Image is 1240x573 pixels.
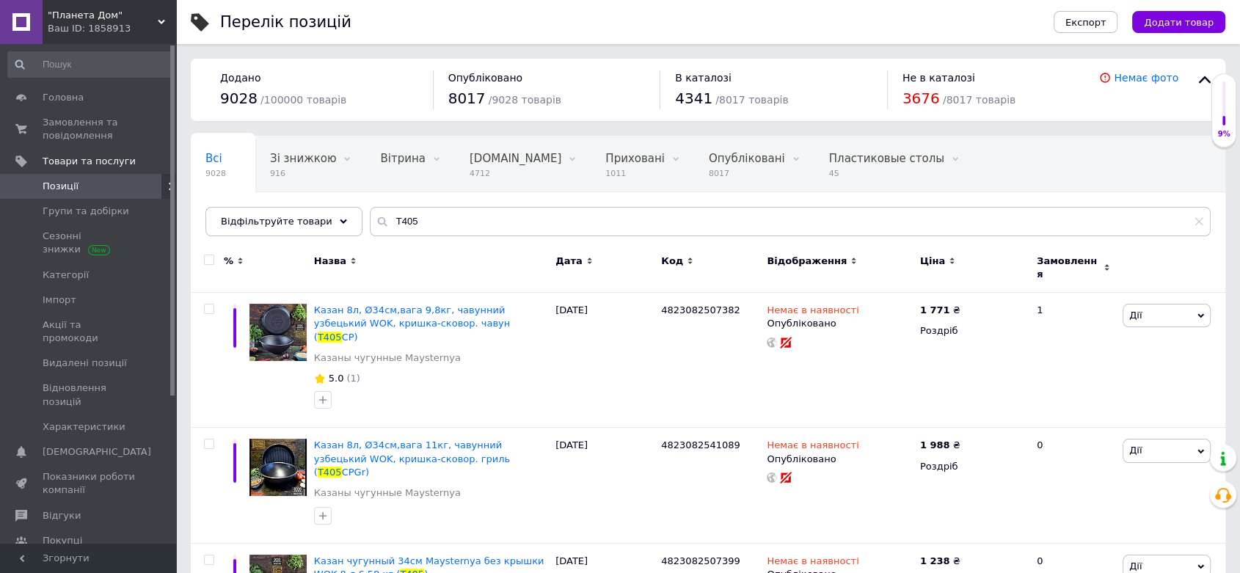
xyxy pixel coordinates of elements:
[661,439,740,450] span: 4823082541089
[715,94,788,106] span: / 8017 товарів
[205,152,222,165] span: Всі
[314,439,510,477] a: Казан 8л, Ø34см,вага 11кг, чавунний узбецький WOK, кришка-сковор. гриль (Т405СРGr)
[342,467,369,478] span: СРGr)
[314,439,510,477] span: Казан 8л, Ø34см,вага 11кг, чавунний узбецький WOK, кришка-сковор. гриль (
[220,72,260,84] span: Додано
[943,94,1015,106] span: / 8017 товарів
[552,428,657,544] div: [DATE]
[205,168,226,179] span: 9028
[220,90,258,107] span: 9028
[1037,255,1100,281] span: Замовлення
[43,116,136,142] span: Замовлення та повідомлення
[675,90,712,107] span: 4341
[661,555,740,566] span: 4823082507399
[318,332,342,343] span: Т405
[920,255,945,268] span: Ціна
[829,152,944,165] span: Пластиковые столы
[920,304,960,317] div: ₴
[920,555,960,568] div: ₴
[1114,72,1178,84] a: Немає фото
[249,439,307,496] img: Казан 8л, Ø34см,вага 11кг, чавунний узбецький WOK, кришка-сковор. гриль (Т405СРGr)
[43,534,82,547] span: Покупці
[709,152,785,165] span: Опубліковані
[920,324,1024,337] div: Роздріб
[552,293,657,428] div: [DATE]
[920,304,950,315] b: 1 771
[767,453,913,466] div: Опубліковано
[1054,11,1118,33] button: Експорт
[489,94,561,106] span: / 9028 товарів
[709,168,785,179] span: 8017
[270,168,336,179] span: 916
[448,72,523,84] span: Опубліковано
[605,168,665,179] span: 1011
[1129,561,1142,572] span: Дії
[314,486,461,500] a: Казаны чугунные Maysternya
[767,317,913,330] div: Опубліковано
[43,445,151,459] span: [DEMOGRAPHIC_DATA]
[661,255,683,268] span: Код
[205,208,339,221] span: Матрасы для лежаков.
[43,180,79,193] span: Позиції
[1028,428,1119,544] div: 0
[43,420,125,434] span: Характеристики
[829,168,944,179] span: 45
[270,152,336,165] span: Зі знижкою
[220,15,351,30] div: Перелік позицій
[1065,17,1106,28] span: Експорт
[43,357,127,370] span: Видалені позиції
[43,318,136,345] span: Акції та промокоди
[605,152,665,165] span: Приховані
[43,230,136,256] span: Сезонні знижки
[48,22,176,35] div: Ваш ID: 1858913
[314,304,510,342] a: Казан 8л, Ø34см,вага 9,8кг, чавунний узбецький WOK, кришка-сковор. чавун (Т405СР)
[448,90,486,107] span: 8017
[767,555,858,571] span: Немає в наявності
[767,255,847,268] span: Відображення
[380,152,425,165] span: Вітрина
[43,293,76,307] span: Імпорт
[7,51,172,78] input: Пошук
[555,255,583,268] span: Дата
[43,91,84,104] span: Головна
[342,332,358,343] span: СР)
[767,439,858,455] span: Немає в наявності
[1028,293,1119,428] div: 1
[920,460,1024,473] div: Роздріб
[43,382,136,408] span: Відновлення позицій
[329,373,344,384] span: 5.0
[1212,129,1236,139] div: 9%
[1129,445,1142,456] span: Дії
[224,255,233,268] span: %
[661,304,740,315] span: 4823082507382
[470,152,561,165] span: [DOMAIN_NAME]
[314,351,461,365] a: Казаны чугунные Maysternya
[1129,310,1142,321] span: Дії
[902,90,940,107] span: 3676
[902,72,975,84] span: Не в каталозі
[920,555,950,566] b: 1 238
[1132,11,1225,33] button: Додати товар
[43,205,129,218] span: Групи та добірки
[370,207,1211,236] input: Пошук по назві позиції, артикулу і пошуковим запитам
[314,304,510,342] span: Казан 8л, Ø34см,вага 9,8кг, чавунний узбецький WOK, кришка-сковор. чавун (
[43,509,81,522] span: Відгуки
[318,467,342,478] span: Т405
[314,255,346,268] span: Назва
[221,216,332,227] span: Відфільтруйте товари
[43,155,136,168] span: Товари та послуги
[346,373,360,384] span: (1)
[767,304,858,320] span: Немає в наявності
[920,439,950,450] b: 1 988
[470,168,561,179] span: 4712
[675,72,732,84] span: В каталозі
[920,439,960,452] div: ₴
[1144,17,1214,28] span: Додати товар
[43,470,136,497] span: Показники роботи компанії
[43,269,89,282] span: Категорії
[48,9,158,22] span: "Планета Дом"
[260,94,346,106] span: / 100000 товарів
[249,304,307,361] img: Казан 8л, Ø34см,вага 9,8кг, чавунний узбецький WOK, кришка-сковор. чавун (Т405СР)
